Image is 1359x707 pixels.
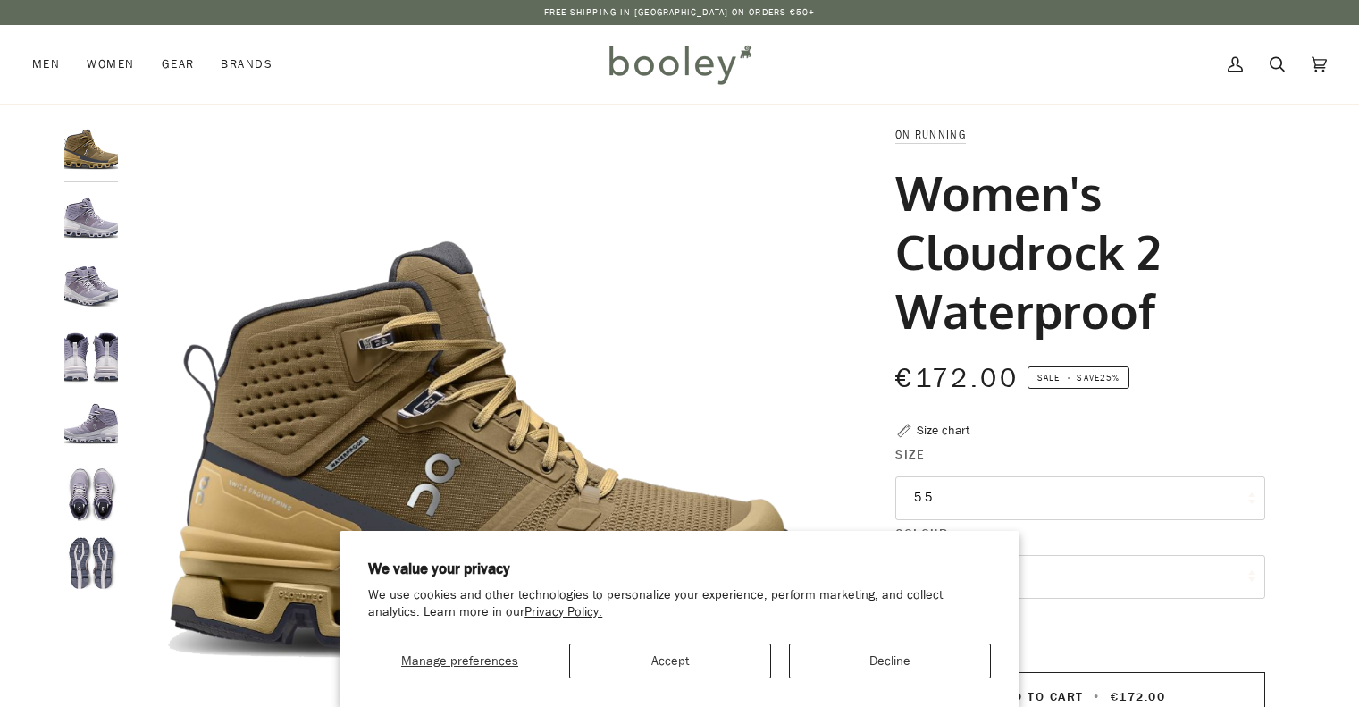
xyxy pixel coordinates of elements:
img: Booley [601,38,758,90]
a: Men [32,25,73,104]
span: €172.00 [895,360,1019,397]
img: On Women's Cloudrock 2 Waterproof Hunter / Safari - Booley Galway [64,125,118,179]
button: Shark / Fade [895,555,1265,599]
a: Privacy Policy. [524,603,602,620]
span: Save [1028,366,1129,390]
span: 25% [1100,371,1120,384]
p: Free Shipping in [GEOGRAPHIC_DATA] on Orders €50+ [544,5,816,20]
span: Size [895,445,925,464]
em: • [1062,371,1077,384]
div: Size chart [917,421,969,440]
a: Women [73,25,147,104]
img: On Women's Cloudrock 2 Waterproof Shark / Fade - Booley Galway [64,400,118,453]
h1: Women's Cloudrock 2 Waterproof [895,163,1252,340]
span: Men [32,55,60,73]
img: On Women's Cloudrock 2 Waterproof Shark / Fade - Booley Galway [64,194,118,248]
img: On Women's Cloudrock 2 Waterproof Shark / Fade - Booley Galway [64,536,118,590]
img: On Women's Cloudrock 2 Waterproof Shark / Fade - Booley Galway [64,467,118,521]
span: Brands [221,55,273,73]
button: Accept [569,644,771,678]
a: Brands [207,25,286,104]
span: Add to Cart [995,688,1084,705]
span: Sale [1037,371,1060,384]
span: • [1088,688,1105,705]
img: On Women's Cloudrock 2 Waterproof Shark / Fade - Booley Galway [64,262,118,316]
h2: We value your privacy [368,560,991,579]
a: Gear [148,25,208,104]
p: We use cookies and other technologies to personalize your experience, perform marketing, and coll... [368,587,991,621]
span: Gear [162,55,195,73]
span: €172.00 [1111,688,1166,705]
button: Manage preferences [368,644,551,678]
span: Colour [895,524,948,543]
span: Women [87,55,134,73]
span: Manage preferences [401,652,518,669]
button: Decline [789,644,991,678]
button: 5.5 [895,476,1265,520]
a: On Running [895,127,966,142]
img: On Women's Cloudrock 2 Waterproof Shark / Fade - Booley Galway [64,331,118,384]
